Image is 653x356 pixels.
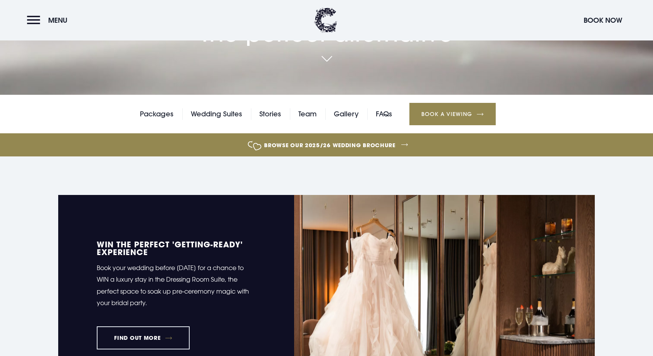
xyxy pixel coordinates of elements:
[376,108,392,120] a: FAQs
[140,108,173,120] a: Packages
[48,16,67,25] span: Menu
[580,12,626,29] button: Book Now
[97,262,256,309] p: Book your wedding before [DATE] for a chance to WIN a luxury stay in the Dressing Room Suite, the...
[409,103,496,125] a: Book a Viewing
[191,108,242,120] a: Wedding Suites
[314,8,337,33] img: Clandeboye Lodge
[259,108,281,120] a: Stories
[97,240,256,256] h5: WIN the perfect 'Getting-Ready' experience
[97,326,190,349] a: FIND OUT MORE
[334,108,358,120] a: Gallery
[27,12,71,29] button: Menu
[298,108,316,120] a: Team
